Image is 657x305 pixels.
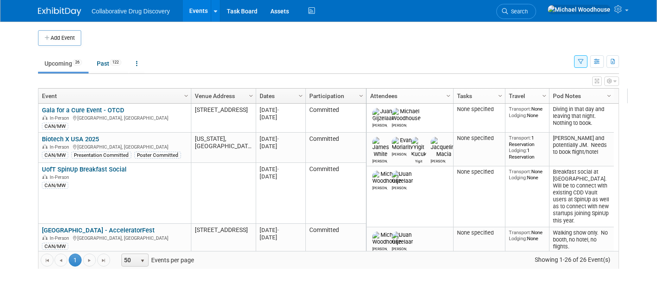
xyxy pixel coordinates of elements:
[431,158,446,163] div: Jacqueline Macia
[372,122,387,127] div: Juan Gijzelaar
[509,168,546,181] div: None None
[372,232,401,245] img: Michael Woodhouse
[392,108,421,122] img: Michael Woodhouse
[54,254,67,267] a: Go to the previous page
[305,224,366,253] td: Committed
[277,227,279,233] span: -
[277,107,279,113] span: -
[110,59,121,66] span: 122
[457,168,502,175] div: None specified
[392,151,407,156] div: Evan Moriarity
[50,175,72,180] span: In-Person
[247,89,256,102] a: Column Settings
[42,243,68,250] div: CAN/MW
[457,89,499,103] a: Tasks
[431,137,457,158] img: Jacqueline Macia
[372,171,401,184] img: Michael Woodhouse
[260,106,302,114] div: [DATE]
[38,7,81,16] img: ExhibitDay
[540,89,549,102] a: Column Settings
[527,254,619,266] span: Showing 1-26 of 26 Event(s)
[191,224,256,253] td: [STREET_ADDRESS]
[509,168,531,175] span: Transport:
[71,152,131,159] div: Presentation Committed
[260,89,300,103] a: Dates
[42,123,68,130] div: CAN/MW
[69,254,82,267] span: 1
[309,89,360,103] a: Participation
[73,59,82,66] span: 26
[605,89,614,102] a: Column Settings
[444,89,454,102] a: Column Settings
[411,158,426,163] div: Yigit Kucuk
[42,234,187,241] div: [GEOGRAPHIC_DATA], [GEOGRAPHIC_DATA]
[370,89,448,103] a: Attendees
[195,89,250,103] a: Venue Address
[260,226,302,234] div: [DATE]
[277,136,279,142] span: -
[305,133,366,163] td: Committed
[100,257,107,264] span: Go to the last page
[606,92,613,99] span: Column Settings
[50,115,72,121] span: In-Person
[44,257,51,264] span: Go to the first page
[83,254,96,267] a: Go to the next page
[41,254,54,267] a: Go to the first page
[90,55,128,72] a: Past122
[508,8,528,15] span: Search
[509,229,531,235] span: Transport:
[549,166,614,227] td: Breakfast social at [GEOGRAPHIC_DATA]. Will be to connect with existing CDD Vault users at SpinUp...
[38,55,89,72] a: Upcoming26
[509,147,527,153] span: Lodging:
[509,89,543,103] a: Travel
[92,8,170,15] span: Collaborative Drug Discovery
[111,254,203,267] span: Events per page
[497,92,504,99] span: Column Settings
[549,104,614,133] td: Diving in that day and leaving that night. Nothing to book.
[260,173,302,180] div: [DATE]
[260,165,302,173] div: [DATE]
[392,137,413,151] img: Evan Moriarity
[191,133,256,163] td: [US_STATE], [GEOGRAPHIC_DATA]
[42,152,68,159] div: CAN/MW
[392,171,413,184] img: Juan Gijzelaar
[509,135,546,160] div: 1 Reservation 1 Reservation
[122,254,136,266] span: 50
[42,235,48,240] img: In-Person Event
[392,232,413,245] img: Juan Gijzelaar
[496,89,505,102] a: Column Settings
[372,158,387,163] div: James White
[260,234,302,241] div: [DATE]
[372,137,389,158] img: James White
[297,92,304,99] span: Column Settings
[509,135,531,141] span: Transport:
[42,226,155,234] a: [GEOGRAPHIC_DATA] - AcceleratorFest
[509,112,527,118] span: Lodging:
[372,108,394,122] img: Juan Gijzelaar
[509,106,546,118] div: None None
[38,30,81,46] button: Add Event
[496,4,536,19] a: Search
[260,114,302,121] div: [DATE]
[139,257,146,264] span: select
[42,89,185,103] a: Event
[42,182,68,189] div: CAN/MW
[411,137,426,158] img: Yigit Kucuk
[42,175,48,179] img: In-Person Event
[372,184,387,190] div: Michael Woodhouse
[457,135,502,142] div: None specified
[541,92,548,99] span: Column Settings
[42,165,127,173] a: UofT SpinUp Breakfast Social
[549,227,614,256] td: Walking show only. No booth, no hotel, no flights.
[392,245,407,251] div: Juan Gijzelaar
[509,106,531,112] span: Transport:
[509,235,527,241] span: Lodging:
[260,135,302,143] div: [DATE]
[97,254,110,267] a: Go to the last page
[183,92,190,99] span: Column Settings
[50,144,72,150] span: In-Person
[50,235,72,241] span: In-Person
[509,229,546,242] div: None None
[42,144,48,149] img: In-Person Event
[549,133,614,166] td: [PERSON_NAME] and potentially JM. Needs to book flight/hotel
